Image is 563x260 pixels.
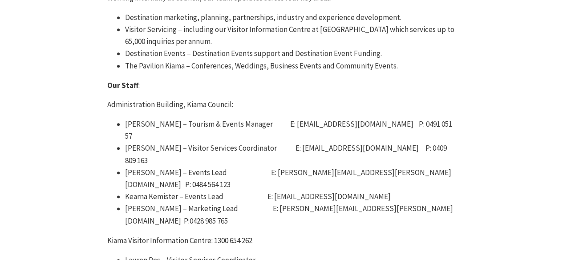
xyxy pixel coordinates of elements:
[125,12,456,24] li: Destination marketing, planning, partnerships, industry and experience development.
[125,167,456,191] li: [PERSON_NAME] – Events Lead E: [PERSON_NAME][EMAIL_ADDRESS][PERSON_NAME][DOMAIN_NAME] P: 0484 564...
[107,99,456,111] p: Administration Building, Kiama Council:
[125,118,456,142] li: [PERSON_NAME] – Tourism & Events Manager E: [EMAIL_ADDRESS][DOMAIN_NAME] P: 0491 051 57
[107,235,456,247] p: Kiama Visitor Information Centre: 1300 654 262
[125,203,456,227] li: [PERSON_NAME] – Marketing Lead E: [PERSON_NAME][EMAIL_ADDRESS][PERSON_NAME][DOMAIN_NAME] P:0428 9...
[125,24,456,48] li: Visitor Servicing – including our Visitor Information Centre at [GEOGRAPHIC_DATA] which services ...
[125,142,456,166] li: [PERSON_NAME] – Visitor Services Coordinator E: [EMAIL_ADDRESS][DOMAIN_NAME] P: 0409 809 163
[125,48,456,60] li: Destination Events – Destination Events support and Destination Event Funding.
[125,60,456,72] li: The Pavilion Kiama – Conferences, Weddings, Business Events and Community Events.
[107,80,456,92] p: :
[125,191,456,203] li: Kearna Kemister – Events Lead E: [EMAIL_ADDRESS][DOMAIN_NAME]
[107,80,138,90] strong: Our Staff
